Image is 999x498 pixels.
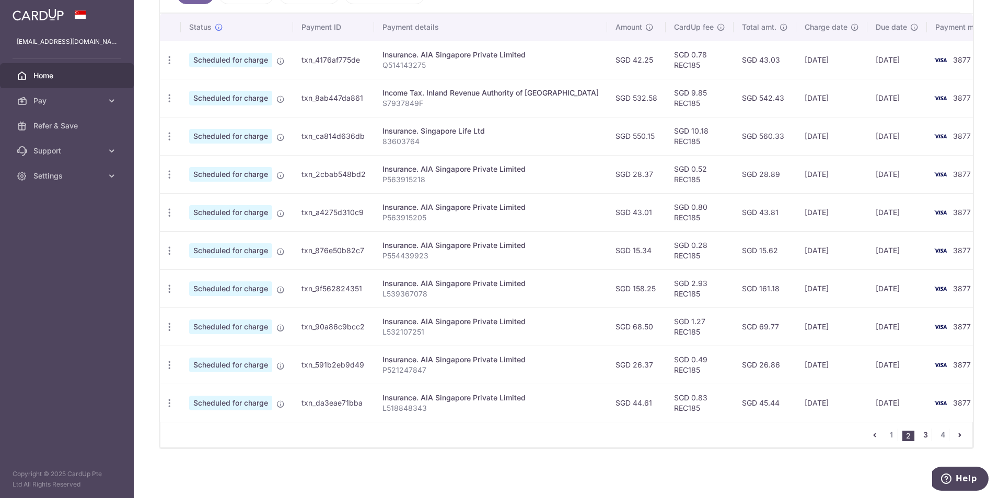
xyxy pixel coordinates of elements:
td: txn_ca814d636db [293,117,374,155]
td: SGD 10.18 REC185 [666,117,734,155]
div: Insurance. AIA Singapore Private Limited [382,164,599,174]
span: 3877 [953,208,971,217]
p: [EMAIL_ADDRESS][DOMAIN_NAME] [17,37,117,47]
span: Scheduled for charge [189,281,272,296]
td: [DATE] [796,231,867,269]
td: SGD 26.37 [607,346,666,384]
p: P554439923 [382,251,599,261]
td: SGD 0.49 REC185 [666,346,734,384]
td: SGD 26.86 [734,346,796,384]
img: CardUp [13,8,64,21]
td: [DATE] [867,269,927,307]
td: SGD 9.85 REC185 [666,79,734,117]
td: [DATE] [867,117,927,155]
a: 1 [885,429,898,441]
img: Bank Card [930,282,951,295]
div: Insurance. AIA Singapore Private Limited [382,354,599,365]
td: SGD 532.58 [607,79,666,117]
span: Scheduled for charge [189,243,272,258]
img: Bank Card [930,168,951,181]
td: txn_90a86c9bcc2 [293,307,374,346]
td: SGD 1.27 REC185 [666,307,734,346]
td: [DATE] [867,231,927,269]
span: Scheduled for charge [189,396,272,410]
td: SGD 2.93 REC185 [666,269,734,307]
th: Payment details [374,14,607,41]
span: 3877 [953,170,971,179]
td: txn_876e50b82c7 [293,231,374,269]
p: 83603764 [382,136,599,147]
td: txn_591b2eb9d49 [293,346,374,384]
p: Q514143275 [382,60,599,70]
td: txn_2cbab548bd2 [293,155,374,193]
span: Scheduled for charge [189,358,272,372]
td: [DATE] [796,41,867,79]
img: Bank Card [930,397,951,409]
td: [DATE] [796,269,867,307]
span: 3877 [953,398,971,407]
td: SGD 0.28 REC185 [666,231,734,269]
td: SGD 550.15 [607,117,666,155]
td: [DATE] [867,41,927,79]
div: Income Tax. Inland Revenue Authority of [GEOGRAPHIC_DATA] [382,88,599,98]
span: Scheduled for charge [189,91,272,105]
td: txn_4176af775de [293,41,374,79]
td: SGD 15.62 [734,231,796,269]
div: Insurance. AIA Singapore Private Limited [382,393,599,403]
img: Bank Card [930,54,951,66]
span: 3877 [953,284,971,293]
span: Scheduled for charge [189,53,272,67]
td: [DATE] [867,384,927,422]
td: SGD 43.01 [607,193,666,231]
td: [DATE] [867,307,927,346]
td: SGD 0.83 REC185 [666,384,734,422]
td: SGD 44.61 [607,384,666,422]
li: 2 [902,431,915,441]
nav: pager [868,422,972,447]
span: Pay [33,96,102,106]
img: Bank Card [930,92,951,104]
td: [DATE] [796,117,867,155]
span: CardUp fee [674,22,714,32]
img: Bank Card [930,130,951,143]
p: L518848343 [382,403,599,413]
div: Insurance. AIA Singapore Private Limited [382,278,599,289]
td: [DATE] [796,384,867,422]
p: L539367078 [382,289,599,299]
td: txn_a4275d310c9 [293,193,374,231]
span: Home [33,70,102,81]
td: txn_8ab447da861 [293,79,374,117]
div: Insurance. Singapore Life Ltd [382,126,599,136]
p: S7937849F [382,98,599,109]
td: SGD 69.77 [734,307,796,346]
span: Refer & Save [33,121,102,131]
span: Settings [33,171,102,181]
img: Bank Card [930,206,951,219]
span: Charge date [805,22,847,32]
th: Payment ID [293,14,374,41]
span: Scheduled for charge [189,319,272,334]
td: SGD 42.25 [607,41,666,79]
img: Bank Card [930,244,951,257]
td: [DATE] [796,346,867,384]
td: SGD 0.80 REC185 [666,193,734,231]
td: SGD 542.43 [734,79,796,117]
td: SGD 28.37 [607,155,666,193]
span: Support [33,146,102,156]
span: Due date [876,22,907,32]
span: Scheduled for charge [189,205,272,220]
td: [DATE] [867,193,927,231]
span: Total amt. [742,22,776,32]
div: Insurance. AIA Singapore Private Limited [382,240,599,251]
iframe: Opens a widget where you can find more information [932,467,989,493]
td: SGD 0.78 REC185 [666,41,734,79]
td: SGD 15.34 [607,231,666,269]
td: txn_da3eae71bba [293,384,374,422]
td: SGD 45.44 [734,384,796,422]
td: [DATE] [796,193,867,231]
div: Insurance. AIA Singapore Private Limited [382,202,599,212]
td: [DATE] [867,79,927,117]
div: Insurance. AIA Singapore Private Limited [382,316,599,327]
td: SGD 560.33 [734,117,796,155]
